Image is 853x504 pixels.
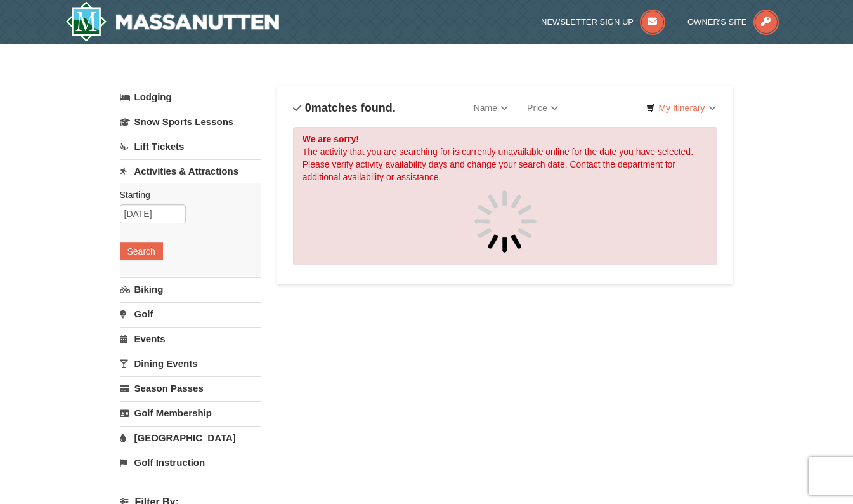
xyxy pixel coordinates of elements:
a: Activities & Attractions [120,159,261,183]
a: Name [464,95,518,121]
a: Snow Sports Lessons [120,110,261,133]
a: Newsletter Sign Up [541,17,665,27]
a: Lift Tickets [120,135,261,158]
a: Price [518,95,568,121]
a: My Itinerary [638,98,724,117]
span: Owner's Site [687,17,747,27]
a: Golf Instruction [120,451,261,474]
img: spinner.gif [474,190,537,253]
a: Golf Membership [120,401,261,425]
a: [GEOGRAPHIC_DATA] [120,426,261,449]
a: Golf [120,302,261,326]
label: Starting [120,189,252,201]
h4: matches found. [293,102,396,114]
span: Newsletter Sign Up [541,17,634,27]
a: Events [120,327,261,350]
a: Lodging [120,86,261,109]
a: Dining Events [120,352,261,375]
span: 0 [305,102,311,114]
div: The activity that you are searching for is currently unavailable online for the date you have sel... [293,127,718,265]
img: Massanutten Resort Logo [65,1,280,42]
a: Massanutten Resort [65,1,280,42]
a: Owner's Site [687,17,779,27]
a: Season Passes [120,376,261,400]
button: Search [120,242,163,260]
a: Biking [120,277,261,301]
strong: We are sorry! [303,134,359,144]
